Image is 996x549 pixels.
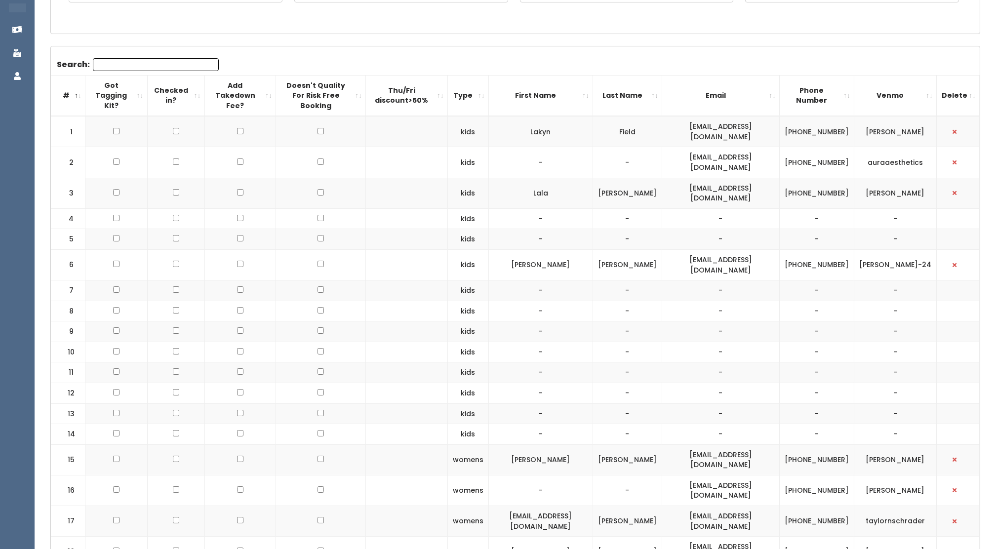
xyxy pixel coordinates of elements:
label: Search: [57,58,219,71]
td: [PERSON_NAME] [593,506,662,537]
td: 6 [51,249,85,280]
td: 14 [51,424,85,445]
td: 10 [51,342,85,362]
td: - [488,321,593,342]
td: - [488,280,593,301]
td: - [779,383,854,403]
td: kids [447,321,488,342]
td: - [593,229,662,250]
td: [EMAIL_ADDRESS][DOMAIN_NAME] [662,249,779,280]
td: taylornschrader [854,506,936,537]
td: - [593,280,662,301]
td: - [488,301,593,321]
td: kids [447,403,488,424]
td: [PERSON_NAME] [854,178,936,208]
td: - [593,301,662,321]
td: - [662,280,779,301]
td: womens [447,506,488,537]
td: kids [447,301,488,321]
td: [PERSON_NAME] [593,249,662,280]
td: - [488,383,593,403]
td: 4 [51,208,85,229]
td: - [779,280,854,301]
td: [PERSON_NAME] [488,249,593,280]
td: womens [447,475,488,506]
th: Type: activate to sort column ascending [447,75,488,116]
input: Search: [93,58,219,71]
td: - [488,208,593,229]
td: [EMAIL_ADDRESS][DOMAIN_NAME] [488,506,593,537]
td: [EMAIL_ADDRESS][DOMAIN_NAME] [662,116,779,147]
td: [EMAIL_ADDRESS][DOMAIN_NAME] [662,506,779,537]
td: [PERSON_NAME] [593,444,662,475]
th: Add Takedown Fee?: activate to sort column ascending [204,75,276,116]
td: kids [447,383,488,403]
td: [PERSON_NAME]-24 [854,249,936,280]
td: - [854,321,936,342]
td: - [662,383,779,403]
td: kids [447,147,488,178]
th: Venmo: activate to sort column ascending [854,75,936,116]
td: [PHONE_NUMBER] [779,475,854,506]
th: Last Name: activate to sort column ascending [593,75,662,116]
th: Got Tagging Kit?: activate to sort column ascending [85,75,148,116]
td: [EMAIL_ADDRESS][DOMAIN_NAME] [662,444,779,475]
td: 17 [51,506,85,537]
td: womens [447,444,488,475]
td: [EMAIL_ADDRESS][DOMAIN_NAME] [662,178,779,208]
td: - [662,208,779,229]
td: - [488,362,593,383]
td: - [593,342,662,362]
td: - [488,424,593,445]
th: First Name: activate to sort column ascending [488,75,593,116]
td: [EMAIL_ADDRESS][DOMAIN_NAME] [662,147,779,178]
th: Checked in?: activate to sort column ascending [147,75,204,116]
td: kids [447,229,488,250]
td: kids [447,342,488,362]
td: - [593,383,662,403]
td: - [779,362,854,383]
td: - [854,342,936,362]
td: - [662,321,779,342]
th: Phone Number: activate to sort column ascending [779,75,854,116]
td: [PHONE_NUMBER] [779,178,854,208]
td: - [488,342,593,362]
td: 3 [51,178,85,208]
td: - [593,403,662,424]
td: - [779,229,854,250]
td: - [779,424,854,445]
td: kids [447,362,488,383]
th: Email: activate to sort column ascending [662,75,779,116]
td: - [854,403,936,424]
td: [PHONE_NUMBER] [779,147,854,178]
td: - [488,229,593,250]
td: 15 [51,444,85,475]
td: - [593,321,662,342]
td: 11 [51,362,85,383]
td: 13 [51,403,85,424]
td: - [662,362,779,383]
td: 9 [51,321,85,342]
th: Delete: activate to sort column ascending [936,75,979,116]
td: - [593,362,662,383]
td: - [593,208,662,229]
td: - [854,229,936,250]
td: [PHONE_NUMBER] [779,444,854,475]
td: - [662,403,779,424]
td: kids [447,424,488,445]
td: - [779,301,854,321]
td: - [779,208,854,229]
td: [PHONE_NUMBER] [779,249,854,280]
td: kids [447,208,488,229]
td: 2 [51,147,85,178]
td: - [488,403,593,424]
td: Lala [488,178,593,208]
td: [PERSON_NAME] [488,444,593,475]
td: [PERSON_NAME] [854,444,936,475]
td: 16 [51,475,85,506]
td: kids [447,116,488,147]
td: - [593,475,662,506]
td: - [662,342,779,362]
td: - [662,424,779,445]
td: [PERSON_NAME] [854,116,936,147]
